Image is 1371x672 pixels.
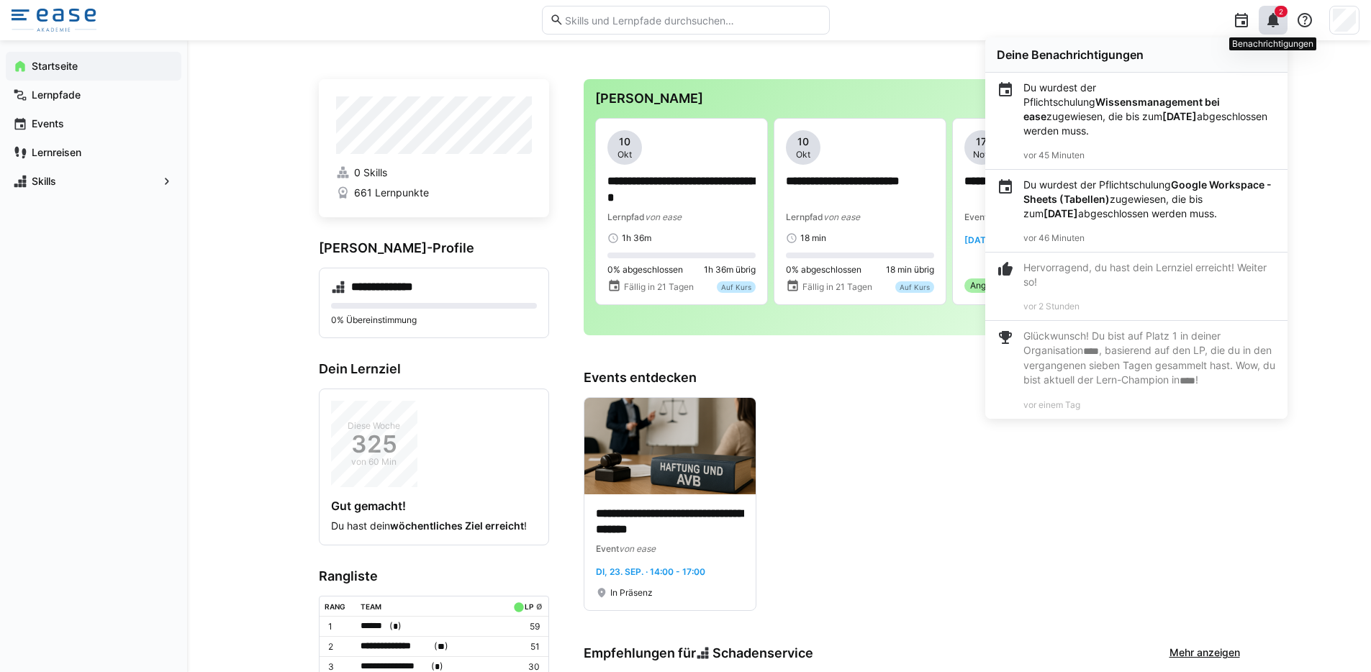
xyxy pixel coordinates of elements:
p: 0% Übereinstimmung [331,314,537,326]
span: [DATE] · 10:00 - 11:30 [964,235,1056,245]
span: vor 46 Minuten [1023,232,1085,243]
p: Du wurdest der Pflichtschulung zugewiesen, die bis zum abgeschlossen werden muss. [1023,81,1276,138]
span: 10 [619,135,630,149]
span: Okt [617,149,632,160]
h3: [PERSON_NAME] [595,91,1229,106]
span: ( ) [389,619,402,634]
p: Du hast dein ! [331,519,537,533]
span: Event [964,212,987,222]
span: Nov [973,149,990,160]
span: vor 2 Stunden [1023,301,1080,312]
span: 0 Skills [354,165,387,180]
span: Event [596,543,619,554]
span: 2 [1279,7,1283,16]
span: 18 min übrig [886,264,934,276]
span: In Präsenz [610,587,653,599]
span: Lernpfad [786,212,823,222]
img: image [584,398,756,494]
span: von ease [619,543,656,554]
span: Di, 23. Sep. · 14:00 - 17:00 [596,566,705,577]
input: Skills und Lernpfade durchsuchen… [564,14,821,27]
h3: [PERSON_NAME]-Profile [319,240,549,256]
b: [DATE] [1162,110,1197,122]
span: Schadenservice [712,645,813,661]
span: ( ) [434,639,448,654]
div: Auf Kurs [717,281,756,293]
b: Wissensmanagement bei ease [1023,96,1220,122]
span: Okt [796,149,810,160]
span: 661 Lernpunkte [354,186,429,200]
a: 0 Skills [336,165,532,180]
a: ø [536,599,543,612]
span: 17 [976,135,987,149]
div: Team [361,602,381,611]
div: LP [525,602,533,611]
span: vor 45 Minuten [1023,150,1085,160]
strong: wöchentliches Ziel erreicht [390,519,524,532]
p: 51 [510,641,539,653]
p: 2 [328,641,350,653]
span: Fällig in 21 Tagen [624,281,694,293]
span: 0% abgeschlossen [786,264,861,276]
span: Lernpfad [607,212,645,222]
span: 1h 36m [622,232,651,244]
p: Glückwunsch! Du bist auf Platz 1 in deiner Organisation , basierend auf den LP, die du in den ver... [1023,329,1276,388]
a: Mehr anzeigen [1169,645,1240,661]
p: 1 [328,621,350,632]
div: Auf Kurs [895,281,934,293]
span: 18 min [800,232,826,244]
h3: Empfehlungen für [584,645,814,661]
p: Hervorragend, du hast dein Lernziel erreicht! Weiter so! [1023,260,1276,289]
span: 0% abgeschlossen [607,264,683,276]
span: Angemeldet [970,280,1018,291]
p: Du wurdest der Pflichtschulung zugewiesen, die bis zum abgeschlossen werden muss. [1023,178,1276,221]
span: Fällig in 21 Tagen [802,281,872,293]
span: 10 [797,135,809,149]
span: 1h 36m übrig [704,264,756,276]
b: [DATE] [1044,207,1078,219]
span: von ease [823,212,860,222]
h3: Events entdecken [584,370,697,386]
h3: Dein Lernziel [319,361,549,377]
h3: Rangliste [319,568,549,584]
p: 59 [510,621,539,632]
span: vor einem Tag [1023,399,1080,410]
span: von ease [645,212,682,222]
div: Rang [325,602,345,611]
h4: Gut gemacht! [331,499,537,513]
div: Deine Benachrichtigungen [997,47,1276,62]
div: Benachrichtigungen [1229,37,1316,50]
